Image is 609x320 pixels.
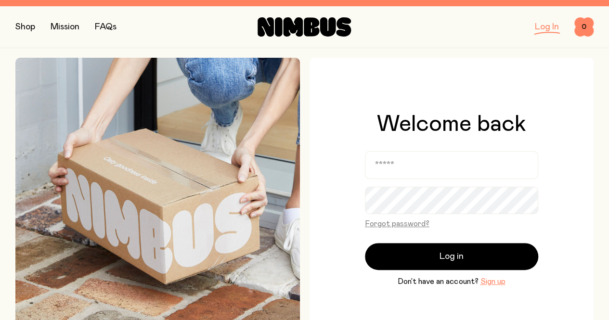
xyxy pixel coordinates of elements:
[398,276,478,287] span: Don’t have an account?
[377,113,526,136] h1: Welcome back
[95,23,117,31] a: FAQs
[480,276,505,287] button: Sign up
[574,17,594,37] button: 0
[15,4,594,15] div: Get 6 pouches for the price of 5 with our Bulk Pack ✨ Free Australian metro shipping for orders $59+
[51,23,79,31] a: Mission
[365,243,538,270] button: Log in
[535,23,559,31] a: Log In
[440,250,464,263] span: Log in
[365,218,429,230] button: Forgot password?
